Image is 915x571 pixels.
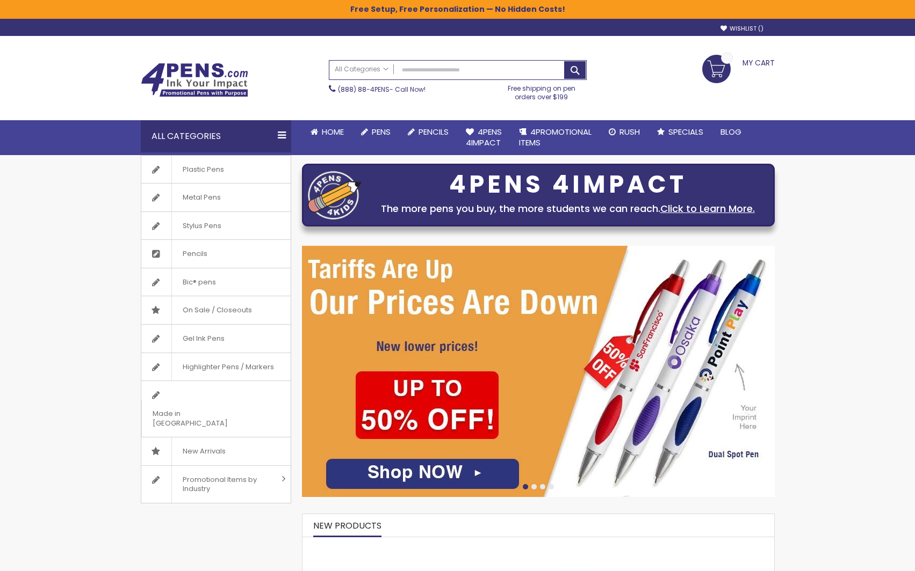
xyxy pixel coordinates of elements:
[721,25,763,33] a: Wishlist
[660,202,755,215] a: Click to Learn More.
[649,120,712,144] a: Specials
[338,85,426,94] span: - Call Now!
[399,120,457,144] a: Pencils
[712,120,750,144] a: Blog
[313,519,381,532] span: New Products
[171,156,235,184] span: Plastic Pens
[171,268,227,296] span: Bic® pens
[171,184,232,211] span: Metal Pens
[501,542,667,551] a: Custom Soft Touch Metal Pen - Stylus Top
[141,353,291,381] a: Highlighter Pens / Markers
[496,80,587,101] div: Free shipping on pen orders over $199
[322,126,344,137] span: Home
[419,126,449,137] span: Pencils
[335,65,388,74] span: All Categories
[510,120,600,155] a: 4PROMOTIONALITEMS
[466,126,502,148] span: 4Pens 4impact
[619,126,640,137] span: Rush
[668,126,703,137] span: Specials
[171,437,236,465] span: New Arrivals
[372,126,391,137] span: Pens
[171,212,232,240] span: Stylus Pens
[367,173,769,196] div: 4PENS 4IMPACT
[171,240,218,268] span: Pencils
[141,63,248,97] img: 4Pens Custom Pens and Promotional Products
[141,466,291,503] a: Promotional Items by Industry
[519,126,592,148] span: 4PROMOTIONAL ITEMS
[141,268,291,296] a: Bic® pens
[141,381,291,437] a: Made in [GEOGRAPHIC_DATA]
[141,184,291,211] a: Metal Pens
[352,120,399,144] a: Pens
[171,325,235,353] span: Gel Ink Pens
[329,61,394,78] a: All Categories
[302,542,491,551] a: The Barton Custom Pens Special Offer
[338,85,390,94] a: (888) 88-4PENS
[721,126,741,137] span: Blog
[141,296,291,324] a: On Sale / Closeouts
[302,120,352,144] a: Home
[141,400,264,437] span: Made in [GEOGRAPHIC_DATA]
[171,466,278,503] span: Promotional Items by Industry
[141,325,291,353] a: Gel Ink Pens
[457,120,510,155] a: 4Pens4impact
[141,120,291,152] div: All Categories
[171,296,263,324] span: On Sale / Closeouts
[308,171,362,219] img: four_pen_logo.png
[141,240,291,268] a: Pencils
[141,437,291,465] a: New Arrivals
[141,212,291,240] a: Stylus Pens
[302,246,775,497] img: /cheap-promotional-products.html
[171,353,285,381] span: Highlighter Pens / Markers
[141,156,291,184] a: Plastic Pens
[600,120,649,144] a: Rush
[367,201,769,216] div: The more pens you buy, the more students we can reach.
